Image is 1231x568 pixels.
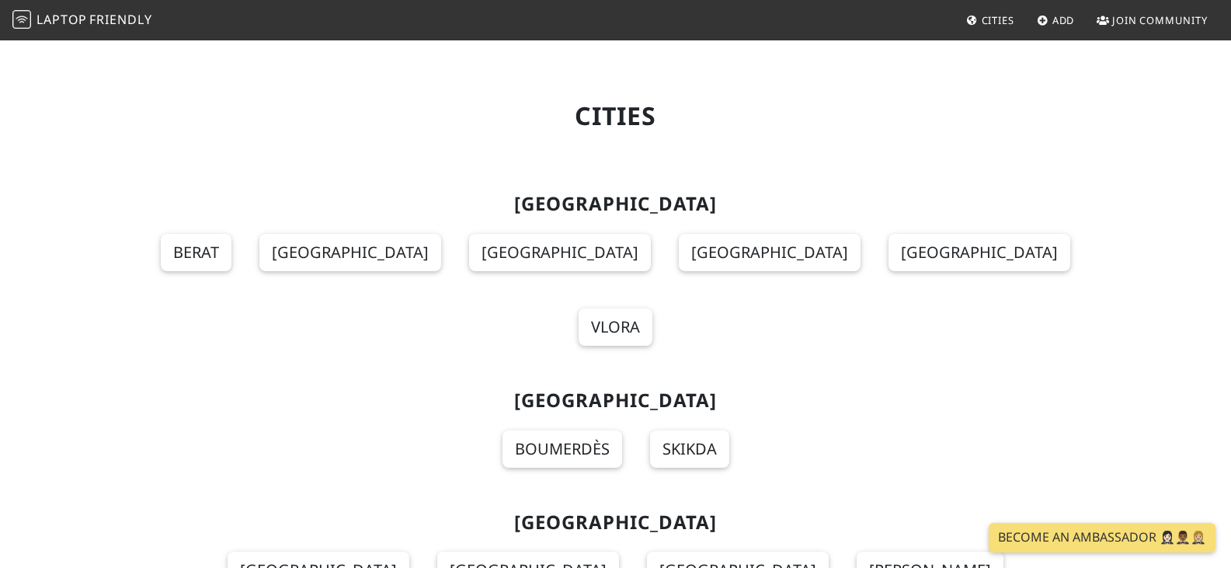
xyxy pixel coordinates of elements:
[37,11,87,28] span: Laptop
[502,430,622,468] a: Boumerdès
[989,523,1215,552] a: Become an Ambassador 🤵🏻‍♀️🤵🏾‍♂️🤵🏼‍♀️
[113,101,1119,131] h1: Cities
[469,234,651,271] a: [GEOGRAPHIC_DATA]
[679,234,861,271] a: [GEOGRAPHIC_DATA]
[1052,13,1075,27] span: Add
[89,11,151,28] span: Friendly
[1090,6,1214,34] a: Join Community
[12,7,152,34] a: LaptopFriendly LaptopFriendly
[161,234,231,271] a: Berat
[650,430,729,468] a: Skikda
[113,193,1119,215] h2: [GEOGRAPHIC_DATA]
[113,389,1119,412] h2: [GEOGRAPHIC_DATA]
[1031,6,1081,34] a: Add
[960,6,1021,34] a: Cities
[12,10,31,29] img: LaptopFriendly
[982,13,1014,27] span: Cities
[113,511,1119,534] h2: [GEOGRAPHIC_DATA]
[259,234,441,271] a: [GEOGRAPHIC_DATA]
[579,308,652,346] a: Vlora
[1112,13,1208,27] span: Join Community
[888,234,1070,271] a: [GEOGRAPHIC_DATA]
